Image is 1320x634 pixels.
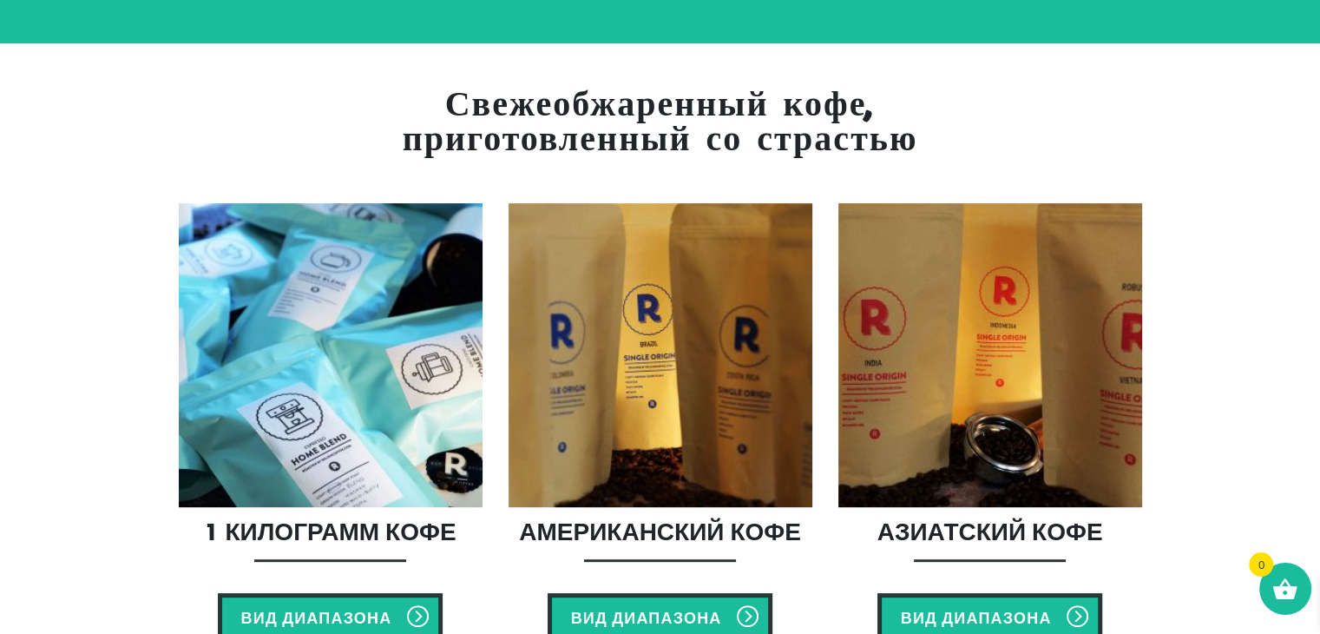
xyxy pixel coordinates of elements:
[877,517,1103,547] font: Азиатский кофе
[241,608,392,628] font: Вид диапазона
[1258,557,1264,572] font: 0
[403,77,918,162] font: Свежеобжаренный кофе, приготовленный со страстью
[179,203,483,507] img: 1 килограмм кофе
[519,517,801,547] font: Американский кофе
[509,203,812,507] img: Американский кофе
[838,203,1142,507] img: Азиатский кофе
[901,608,1052,628] font: Вид диапазона
[571,608,722,628] font: Вид диапазона
[204,517,456,547] font: 1 килограмм кофе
